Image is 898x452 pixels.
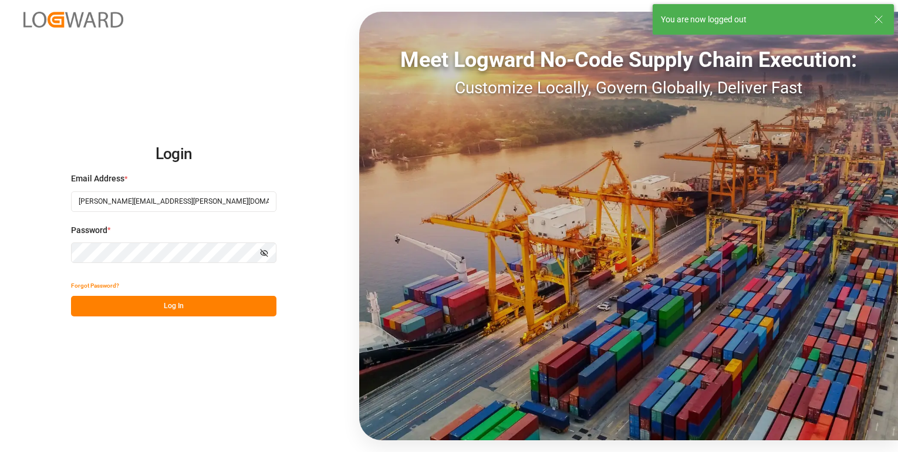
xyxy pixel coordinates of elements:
[359,76,898,100] div: Customize Locally, Govern Globally, Deliver Fast
[359,44,898,76] div: Meet Logward No-Code Supply Chain Execution:
[661,14,863,26] div: You are now logged out
[71,224,107,237] span: Password
[71,296,276,316] button: Log In
[71,136,276,173] h2: Login
[71,275,119,296] button: Forgot Password?
[71,191,276,212] input: Enter your email
[71,173,124,185] span: Email Address
[23,12,123,28] img: Logward_new_orange.png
